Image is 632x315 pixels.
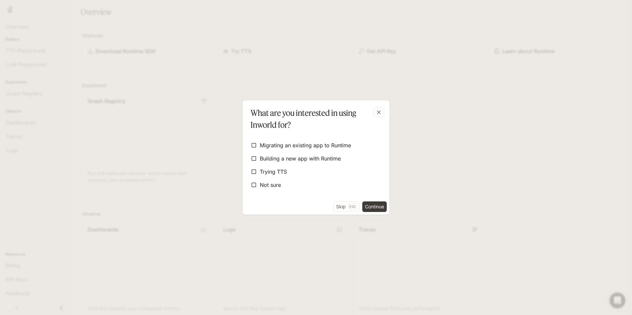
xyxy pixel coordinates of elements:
span: Not sure [260,181,281,189]
span: Building a new app with Runtime [260,155,341,162]
span: Trying TTS [260,168,287,176]
p: Esc [348,203,357,210]
button: SkipEsc [333,201,360,212]
p: What are you interested in using Inworld for? [251,107,379,131]
button: Continue [362,201,387,212]
span: Migrating an existing app to Runtime [260,141,351,149]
